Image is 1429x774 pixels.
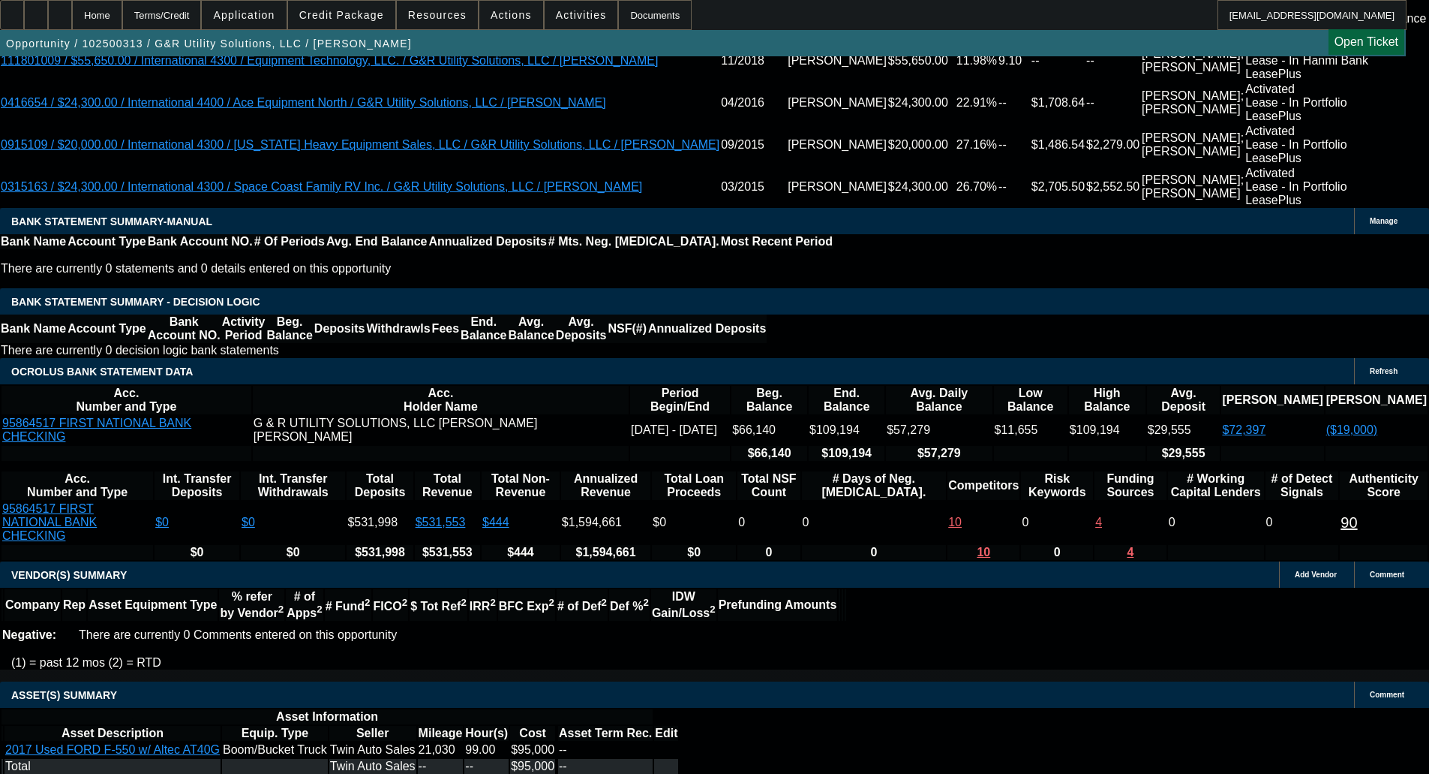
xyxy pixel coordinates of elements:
a: 4 [1127,546,1133,559]
th: $29,555 [1147,446,1220,461]
th: Bank Account NO. [147,234,254,249]
button: Application [202,1,286,29]
td: -- [1031,40,1085,82]
th: # of Detect Signals [1265,471,1339,500]
th: Total Non-Revenue [482,471,560,500]
td: [PERSON_NAME] [787,82,887,124]
th: $0 [155,545,239,560]
div: $1,594,661 [562,516,650,529]
span: Add Vendor [1295,571,1337,579]
td: [PERSON_NAME] [787,124,887,166]
td: [PERSON_NAME]; [PERSON_NAME] [1141,40,1244,82]
td: 0 [1021,501,1093,544]
th: 0 [1021,545,1093,560]
th: 0 [737,545,800,560]
b: Prefunding Amounts [719,598,837,611]
sup: 2 [643,597,648,608]
td: $29,555 [1147,416,1220,444]
a: 0915109 / $20,000.00 / International 4300 / [US_STATE] Heavy Equipment Sales, LLC / G&R Utility S... [1,138,719,151]
th: # Working Capital Lenders [1168,471,1264,500]
td: $11,655 [994,416,1067,444]
th: Total Deposits [347,471,413,500]
td: $2,705.50 [1031,166,1085,208]
span: Bank Statement Summary - Decision Logic [11,296,260,308]
th: Account Type [67,315,147,343]
span: OCROLUS BANK STATEMENT DATA [11,366,193,378]
td: 11/2018 [720,40,787,82]
b: BFC Exp [499,600,554,613]
td: 21,030 [418,742,464,757]
th: Avg. Balance [507,315,554,343]
th: $0 [652,545,736,560]
td: $1,708.64 [1031,82,1085,124]
td: $531,998 [347,501,413,544]
div: Total [5,760,220,773]
th: Account Type [67,234,147,249]
td: Twin Auto Sales [329,742,416,757]
td: $109,194 [1069,416,1145,444]
b: Asset Equipment Type [89,598,217,611]
th: Acc. Holder Name [253,386,629,414]
td: -- [418,759,464,774]
td: -- [998,124,1031,166]
td: Boom/Bucket Truck [222,742,328,757]
th: Avg. Deposit [1147,386,1220,414]
th: $109,194 [809,446,884,461]
td: -- [558,742,653,757]
th: Low Balance [994,386,1067,414]
span: BANK STATEMENT SUMMARY-MANUAL [11,215,212,227]
td: 22.91% [956,82,998,124]
td: $0 [652,501,736,544]
th: [PERSON_NAME] [1325,386,1427,414]
b: Company [5,598,60,611]
span: Actions [491,9,532,21]
span: Activities [556,9,607,21]
a: $72,397 [1222,423,1265,436]
sup: 2 [461,597,466,608]
td: -- [998,166,1031,208]
b: Cost [519,727,546,739]
button: Resources [397,1,478,29]
td: $1,486.54 [1031,124,1085,166]
a: 10 [948,516,962,529]
th: Equip. Type [222,726,328,741]
td: $109,194 [809,416,884,444]
b: Seller [356,727,389,739]
td: [PERSON_NAME]; [PERSON_NAME] [1141,124,1244,166]
th: 0 [802,545,947,560]
th: $531,553 [415,545,480,560]
th: High Balance [1069,386,1145,414]
a: 90 [1340,514,1357,531]
th: Deposits [314,315,366,343]
b: # Fund [326,600,371,613]
th: Beg. Balance [731,386,807,414]
th: $444 [482,545,560,560]
th: Sum of the Total NSF Count and Total Overdraft Fee Count from Ocrolus [737,471,800,500]
span: 0 [1169,516,1175,529]
th: Int. Transfer Deposits [155,471,239,500]
th: Risk Keywords [1021,471,1093,500]
td: $95,000 [510,742,555,757]
button: Actions [479,1,543,29]
b: % refer by Vendor [220,590,284,619]
th: Funding Sources [1094,471,1166,500]
td: Activated Lease - In LeasePlus [1244,124,1302,166]
th: Asset Term Recommendation [558,726,653,741]
th: Int. Transfer Withdrawals [241,471,345,500]
th: Fees [431,315,460,343]
a: 95864517 FIRST NATIONAL BANK CHECKING [2,417,191,443]
th: Acc. Number and Type [2,471,153,500]
span: Comment [1370,691,1404,699]
th: NSF(#) [607,315,647,343]
td: G & R UTILITY SOLUTIONS, LLC [PERSON_NAME] [PERSON_NAME] [253,416,629,444]
b: FICO [374,600,408,613]
th: Most Recent Period [720,234,833,249]
span: Manage [1370,217,1397,225]
th: Bank Account NO. [147,315,221,343]
th: Competitors [947,471,1019,500]
sup: 2 [365,597,370,608]
span: VENDOR(S) SUMMARY [11,569,127,581]
b: # of Def [557,600,607,613]
button: Credit Package [288,1,395,29]
a: Open Ticket [1328,29,1404,55]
